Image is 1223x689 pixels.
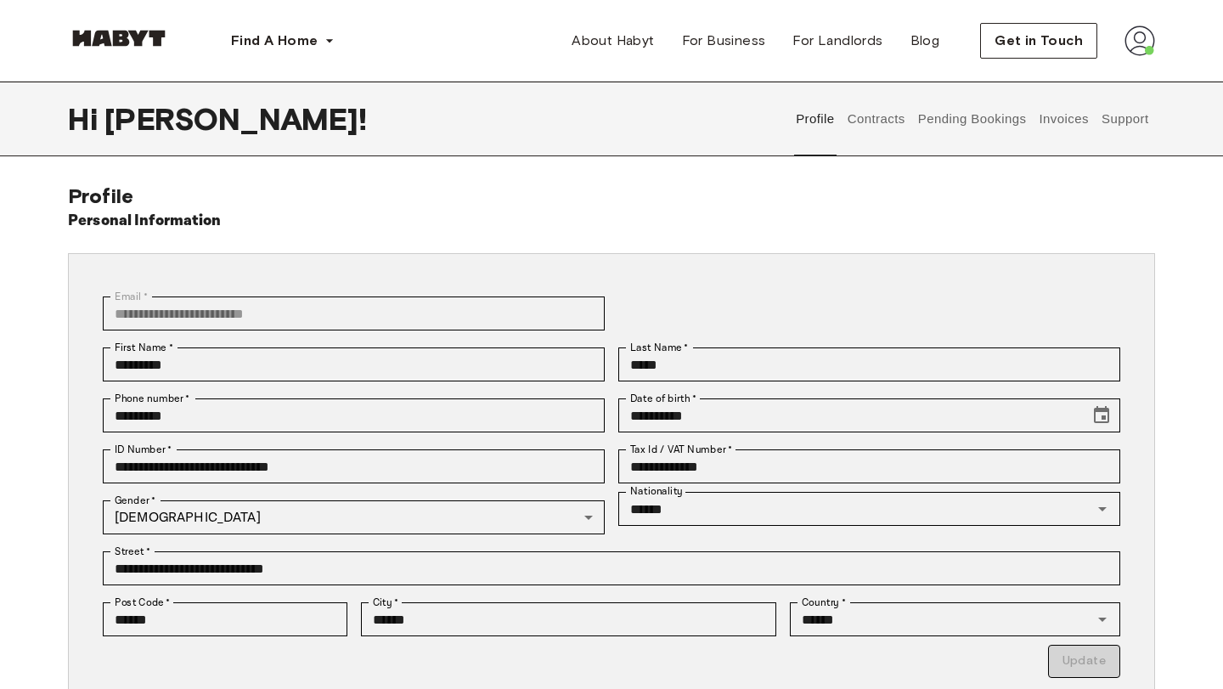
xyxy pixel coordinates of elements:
label: City [373,595,399,610]
button: Invoices [1037,82,1091,156]
label: Gender [115,493,155,508]
button: Choose date, selected date is Jul 27, 2000 [1085,398,1119,432]
label: Phone number [115,391,190,406]
button: Open [1091,497,1114,521]
div: [DEMOGRAPHIC_DATA] [103,500,605,534]
button: Contracts [845,82,907,156]
label: First Name [115,340,173,355]
span: For Business [682,31,766,51]
label: Post Code [115,595,171,610]
label: Tax Id / VAT Number [630,442,732,457]
a: For Landlords [779,24,896,58]
button: Get in Touch [980,23,1097,59]
div: user profile tabs [790,82,1155,156]
a: About Habyt [558,24,668,58]
img: Habyt [68,30,170,47]
button: Find A Home [217,24,348,58]
div: You can't change your email address at the moment. Please reach out to customer support in case y... [103,296,605,330]
label: Country [802,595,846,610]
span: Blog [910,31,940,51]
button: Open [1091,607,1114,631]
h6: Personal Information [68,209,222,233]
button: Support [1099,82,1151,156]
span: Hi [68,101,104,137]
a: For Business [668,24,780,58]
span: About Habyt [572,31,654,51]
span: Find A Home [231,31,318,51]
span: Profile [68,184,133,208]
a: Blog [897,24,954,58]
button: Profile [794,82,837,156]
span: For Landlords [792,31,882,51]
label: Street [115,544,150,559]
span: Get in Touch [995,31,1083,51]
span: [PERSON_NAME] ! [104,101,367,137]
label: Email [115,289,148,304]
label: Last Name [630,340,689,355]
label: Nationality [630,484,683,499]
img: avatar [1124,25,1155,56]
label: ID Number [115,442,172,457]
label: Date of birth [630,391,696,406]
button: Pending Bookings [916,82,1029,156]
